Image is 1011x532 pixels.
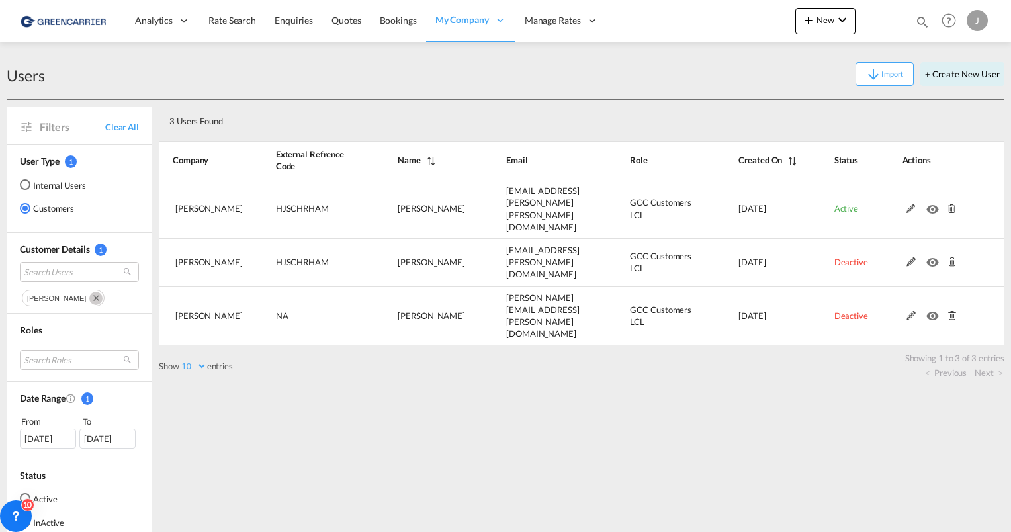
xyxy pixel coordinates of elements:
[20,202,86,215] md-radio-button: Customers
[40,120,105,134] span: Filters
[473,179,597,239] td: celine.kleiner@schryver.com
[506,245,580,279] span: [EMAIL_ADDRESS][PERSON_NAME][DOMAIN_NAME]
[506,292,580,339] span: [PERSON_NAME][EMAIL_ADDRESS][PERSON_NAME][DOMAIN_NAME]
[795,8,856,34] button: icon-plus 400-fgNewicon-chevron-down
[738,203,766,214] span: [DATE]
[365,287,473,346] td: Rasmus Mogilowski
[81,415,140,428] div: To
[938,9,960,32] span: Help
[801,15,850,25] span: New
[398,310,465,321] span: [PERSON_NAME]
[81,392,93,405] span: 1
[834,310,868,321] span: Deactive
[105,121,139,133] span: Clear All
[175,257,243,267] span: [PERSON_NAME]
[20,470,45,481] span: Status
[365,239,473,287] td: Leevke Jaap
[926,201,944,210] md-icon: icon-eye
[597,239,705,287] td: GCC Customers LCL
[473,141,597,179] th: Email
[276,257,329,267] span: HJSCHRHAM
[380,15,417,26] span: Bookings
[705,239,801,287] td: 2025-06-23
[915,15,930,34] div: icon-magnify
[801,12,816,28] md-icon: icon-plus 400-fg
[275,15,313,26] span: Enquiries
[24,266,114,278] span: Search Users
[66,393,76,404] md-icon: Created On
[967,10,988,31] div: J
[926,254,944,263] md-icon: icon-eye
[938,9,967,33] div: Help
[159,239,243,287] td: HJ SCHRYVER
[179,361,207,372] select: Showentries
[365,141,473,179] th: Name
[597,141,705,179] th: Role
[398,257,465,267] span: [PERSON_NAME]
[975,367,1003,378] a: Next
[435,13,489,26] span: My Company
[65,155,77,168] span: 1
[159,141,243,179] th: Company
[915,15,930,29] md-icon: icon-magnify
[7,65,45,86] div: Users
[276,310,288,321] span: NA
[365,179,473,239] td: Celine Klein
[738,257,766,267] span: [DATE]
[630,197,691,220] span: GCC Customers LCL
[597,179,705,239] td: GCC Customers LCL
[865,67,881,83] md-icon: icon-arrow-down
[331,15,361,26] span: Quotes
[159,360,233,372] label: Show entries
[705,287,801,346] td: 2025-02-12
[630,251,691,273] span: GCC Customers LCL
[20,244,89,255] span: Customer Details
[705,179,801,239] td: 2025-09-02
[473,239,597,287] td: leevke.jaap@schryver.com
[165,345,1004,364] div: Showing 1 to 3 of 3 entries
[243,239,365,287] td: HJSCHRHAM
[834,257,868,267] span: Deactive
[84,290,104,304] button: Remove
[20,324,42,335] span: Roles
[20,178,86,191] md-radio-button: Internal Users
[27,290,89,306] div: Press delete to remove this chip.
[20,515,64,529] md-radio-button: InActive
[243,141,365,179] th: External Refrence Code
[926,308,944,317] md-icon: icon-eye
[20,415,139,448] span: From To [DATE][DATE]
[20,492,64,505] md-radio-button: Active
[506,185,580,232] span: [EMAIL_ADDRESS][PERSON_NAME][PERSON_NAME][DOMAIN_NAME]
[276,203,329,214] span: HJSCHRHAM
[27,294,86,302] span: [PERSON_NAME]
[473,287,597,346] td: rasmus.mogilowski@schryver.com
[208,15,256,26] span: Rate Search
[20,6,109,36] img: 1378a7308afe11ef83610d9e779c6b34.png
[20,415,78,428] div: From
[20,429,76,449] div: [DATE]
[20,155,60,167] span: User Type
[20,392,66,404] span: Date Range
[597,287,705,346] td: GCC Customers LCL
[159,287,243,346] td: HJ SCHRYVER
[175,310,243,321] span: [PERSON_NAME]
[869,141,1004,179] th: Actions
[20,287,139,306] md-chips-wrap: Chips container. Use arrow keys to select chips.
[243,287,365,346] td: NA
[630,304,691,327] span: GCC Customers LCL
[243,179,365,239] td: HJSCHRHAM
[398,203,465,214] span: [PERSON_NAME]
[801,141,869,179] th: Status
[856,62,914,86] button: icon-arrow-downImport
[834,12,850,28] md-icon: icon-chevron-down
[705,141,801,179] th: Created On
[164,105,916,132] div: 3 Users Found
[925,367,967,378] a: Previous
[95,244,107,256] span: 1
[834,203,858,214] span: Active
[525,14,581,27] span: Manage Rates
[79,429,136,449] div: [DATE]
[920,62,1004,86] button: + Create New User
[175,203,243,214] span: [PERSON_NAME]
